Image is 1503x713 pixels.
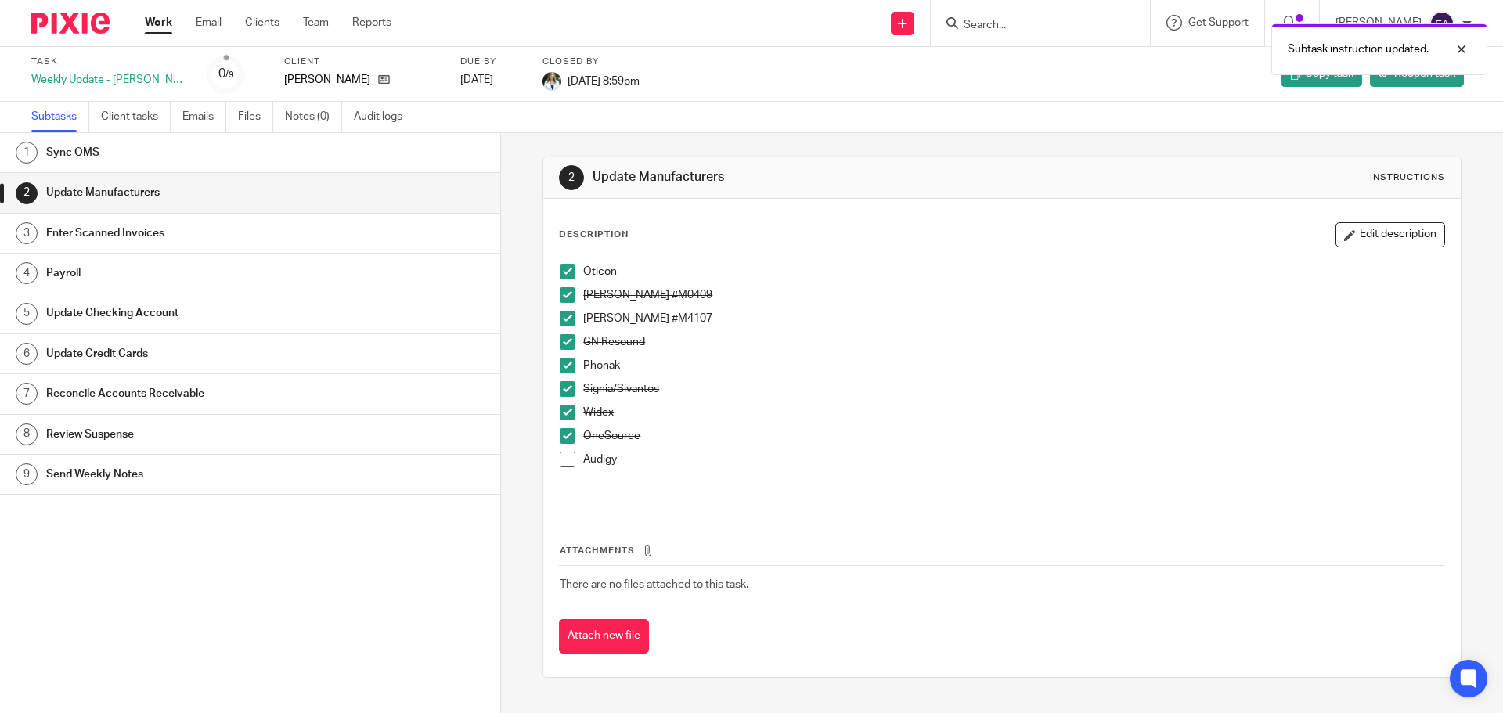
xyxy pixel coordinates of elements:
[583,452,1444,467] p: Audigy
[583,428,1444,444] p: OneSource
[460,56,523,68] label: Due by
[583,405,1444,420] p: Widex
[16,222,38,244] div: 3
[560,546,635,555] span: Attachments
[284,56,441,68] label: Client
[583,381,1444,397] p: Signia/Sivantos
[542,72,561,91] img: Robynn%20Maedl%20-%202025.JPG
[559,229,629,241] p: Description
[559,165,584,190] div: 2
[16,423,38,445] div: 8
[460,72,523,88] div: [DATE]
[542,56,640,68] label: Closed by
[46,301,339,325] h1: Update Checking Account
[1335,222,1445,247] button: Edit description
[46,181,339,204] h1: Update Manufacturers
[46,141,339,164] h1: Sync OMS
[559,619,649,654] button: Attach new file
[568,75,640,86] span: [DATE] 8:59pm
[16,303,38,325] div: 5
[31,102,89,132] a: Subtasks
[16,463,38,485] div: 9
[46,342,339,366] h1: Update Credit Cards
[196,15,222,31] a: Email
[583,264,1444,279] p: Oticon
[583,311,1444,326] p: [PERSON_NAME] #M4107
[238,102,273,132] a: Files
[46,382,339,405] h1: Reconcile Accounts Receivable
[16,142,38,164] div: 1
[46,221,339,245] h1: Enter Scanned Invoices
[284,72,370,88] p: [PERSON_NAME]
[31,56,188,68] label: Task
[218,65,234,83] div: 0
[560,579,748,590] span: There are no files attached to this task.
[583,334,1444,350] p: GN Resound
[16,182,38,204] div: 2
[303,15,329,31] a: Team
[593,169,1036,185] h1: Update Manufacturers
[31,72,188,88] div: Weekly Update - [PERSON_NAME]
[583,287,1444,303] p: [PERSON_NAME] #M0409
[46,261,339,285] h1: Payroll
[583,358,1444,373] p: Phonak
[245,15,279,31] a: Clients
[354,102,414,132] a: Audit logs
[1429,11,1454,36] img: svg%3E
[1370,171,1445,184] div: Instructions
[285,102,342,132] a: Notes (0)
[46,423,339,446] h1: Review Suspense
[1288,41,1429,57] p: Subtask instruction updated.
[101,102,171,132] a: Client tasks
[145,15,172,31] a: Work
[46,463,339,486] h1: Send Weekly Notes
[16,262,38,284] div: 4
[225,70,234,79] small: /9
[352,15,391,31] a: Reports
[16,343,38,365] div: 6
[182,102,226,132] a: Emails
[16,383,38,405] div: 7
[31,13,110,34] img: Pixie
